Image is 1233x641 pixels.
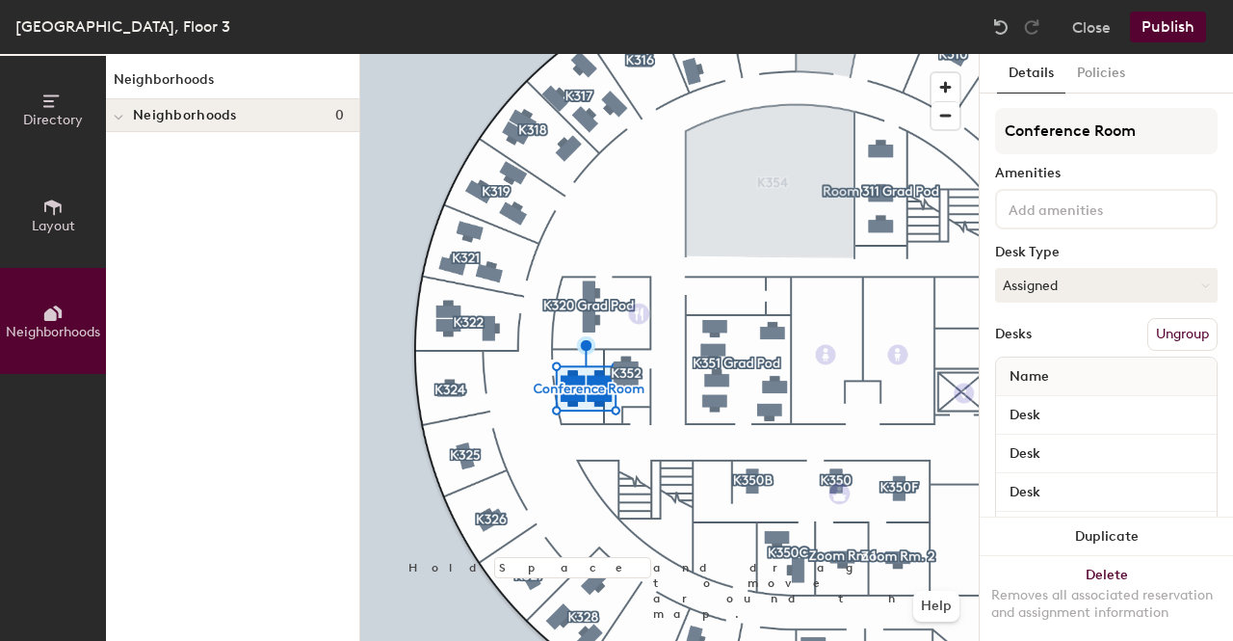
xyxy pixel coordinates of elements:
h1: Neighborhoods [106,69,359,99]
span: Neighborhoods [6,324,100,340]
span: 0 [335,108,344,123]
div: Removes all associated reservation and assignment information [991,587,1221,622]
div: Desk Type [995,245,1218,260]
button: Details [997,54,1065,93]
span: Layout [32,218,75,234]
button: Assigned [995,268,1218,303]
span: Name [1000,360,1059,394]
input: Unnamed desk [1000,441,1213,467]
div: Amenities [995,166,1218,181]
span: Directory [23,112,83,128]
button: DeleteRemoves all associated reservation and assignment information [980,556,1233,641]
input: Unnamed desk [1000,402,1213,429]
button: Help [913,591,959,622]
input: Unnamed desk [1000,479,1213,506]
input: Add amenities [1005,197,1178,220]
button: Policies [1065,54,1137,93]
div: Desks [995,327,1032,342]
img: Undo [991,17,1010,37]
button: Ungroup [1147,318,1218,351]
div: [GEOGRAPHIC_DATA], Floor 3 [15,14,230,39]
img: Redo [1022,17,1041,37]
button: Publish [1130,12,1206,42]
button: Duplicate [980,518,1233,556]
button: Close [1072,12,1111,42]
span: Neighborhoods [133,108,237,123]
